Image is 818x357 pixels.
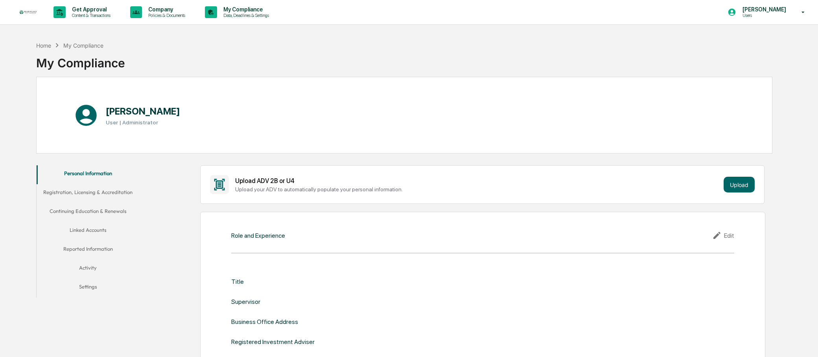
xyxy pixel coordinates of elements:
[36,42,51,49] div: Home
[712,231,734,240] div: Edit
[235,177,720,185] div: Upload ADV 2B or U4
[142,6,189,13] p: Company
[231,338,315,346] div: Registered Investment Adviser
[37,222,139,241] button: Linked Accounts
[37,203,139,222] button: Continuing Education & Renewals
[235,186,720,192] div: Upload your ADV to automatically populate your personal information.
[37,184,139,203] button: Registration, Licensing & Accreditation
[217,6,273,13] p: My Compliance
[106,105,180,117] h1: [PERSON_NAME]
[106,119,180,126] h3: User | Administrator
[66,13,114,18] p: Content & Transactions
[19,10,38,15] img: logo
[736,6,790,13] p: [PERSON_NAME]
[37,260,139,279] button: Activity
[66,6,114,13] p: Get Approval
[231,278,244,285] div: Title
[231,232,285,239] div: Role and Experience
[63,42,103,49] div: My Compliance
[231,298,260,305] div: Supervisor
[36,50,125,70] div: My Compliance
[231,318,298,326] div: Business Office Address
[37,165,139,184] button: Personal Information
[217,13,273,18] p: Data, Deadlines & Settings
[37,279,139,298] button: Settings
[37,241,139,260] button: Reported Information
[736,13,790,18] p: Users
[37,165,139,298] div: secondary tabs example
[724,177,755,192] button: Upload
[142,13,189,18] p: Policies & Documents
